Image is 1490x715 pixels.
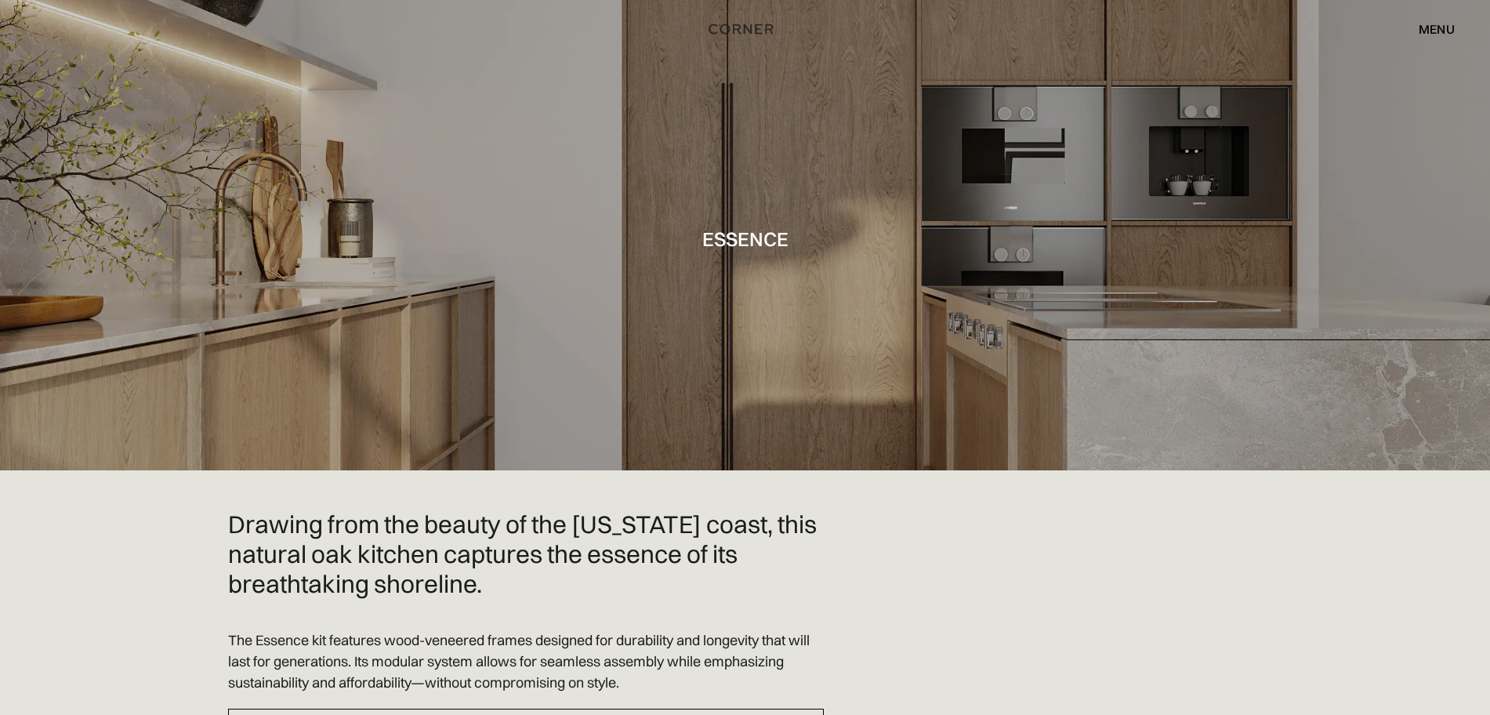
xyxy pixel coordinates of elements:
a: home [691,19,799,39]
div: menu [1403,16,1455,42]
div: menu [1419,23,1455,35]
h2: Drawing from the beauty of the [US_STATE] coast, this natural oak kitchen captures the essence of... [228,510,824,598]
p: The Essence kit features wood-veneered frames designed for durability and longevity that will las... [228,630,824,693]
h1: Essence [702,228,789,249]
